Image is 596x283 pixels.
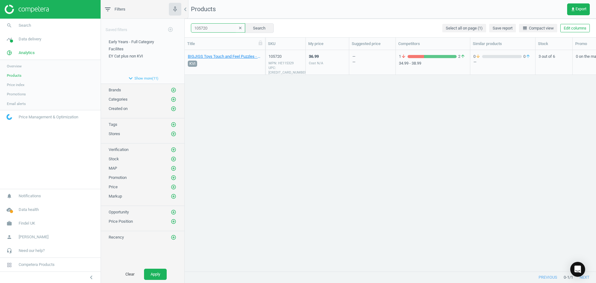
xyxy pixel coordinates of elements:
span: Data health [19,207,39,212]
span: Price Position [109,219,133,224]
div: My price [308,41,346,47]
i: add_circle_outline [171,175,176,180]
span: [PERSON_NAME] [19,234,48,240]
span: Verification [109,147,129,152]
i: add_circle_outline [171,106,176,112]
div: — [352,54,355,74]
span: Price Management & Optimization [19,114,78,120]
div: Stock [538,41,570,47]
button: next [573,272,596,283]
div: Cost N/A [309,61,323,66]
i: add_circle_outline [171,87,176,93]
span: Products [7,73,21,78]
span: Analytics [19,50,35,56]
button: add_circle_outline [170,234,177,240]
i: line_weight [522,26,527,31]
i: clear [238,26,242,30]
button: add_circle_outline [164,23,177,36]
button: Save report [489,24,516,33]
button: add_circle_outline [170,184,177,190]
span: Opportunity [109,210,129,214]
button: Search [245,23,274,33]
i: add_circle_outline [171,209,176,215]
span: Stores [109,131,120,136]
button: add_circle_outline [170,147,177,153]
i: filter_list [104,6,111,13]
span: Facilites [109,47,124,51]
i: chevron_left [88,274,95,281]
span: / 1 [569,275,573,280]
button: chevron_left [84,273,99,281]
i: notifications [3,190,15,202]
button: Select all on page (1) [442,24,486,33]
i: chevron_left [182,6,189,13]
i: timeline [3,33,15,45]
button: add_circle_outline [170,218,177,225]
span: Markup [109,194,122,199]
span: Filters [115,7,125,12]
span: Export [571,7,586,12]
button: add_circle_outline [170,165,177,171]
span: Compact view [522,25,554,31]
button: add_circle_outline [170,175,177,181]
span: Created on [109,106,128,111]
div: Open Intercom Messenger [570,262,585,277]
span: MAP [109,166,117,171]
span: Promotion [109,175,127,180]
i: arrow_downward [476,54,481,59]
button: Edit columns [560,24,590,33]
div: — [473,60,476,64]
div: Competitors [398,41,467,47]
button: add_circle_outline [170,193,177,199]
button: Apply [144,269,167,280]
i: add_circle_outline [171,131,176,137]
div: SKU [268,41,303,47]
span: 1 [399,54,408,59]
span: Stock [109,157,119,161]
button: add_circle_outline [170,106,177,112]
div: Similar products [473,41,533,47]
button: add_circle_outline [170,87,177,93]
i: add_circle_outline [171,122,176,127]
div: 36.99 [309,54,323,59]
i: add_circle_outline [171,97,176,102]
i: add_circle_outline [171,184,176,190]
div: 34.99 - 38.99 [399,61,467,66]
span: Save report [493,25,512,31]
span: Findel UK [19,221,35,226]
i: search [3,20,15,31]
span: Brands [109,88,121,92]
span: Recency [109,235,124,240]
button: Clear [119,269,141,280]
span: Early Years - Full Category [109,39,154,44]
span: Price index [7,82,25,87]
span: Select all on page (1) [446,25,483,31]
button: add_circle_outline [170,121,177,128]
button: add_circle_outline [170,209,177,215]
button: line_weightCompact view [519,24,557,33]
i: pie_chart_outlined [3,47,15,59]
div: 105720 [269,54,302,59]
span: 0 - 1 [564,275,569,280]
span: EY Cat plus non KVI [109,54,143,58]
div: Saved filters [101,19,184,36]
i: add_circle_outline [168,27,173,32]
i: add_circle_outline [171,147,176,153]
a: BIGJIGS Toys Touch and Feel Puzzles - Pack 3 1 Pack [188,54,262,59]
i: work [3,217,15,229]
div: 3 out of 6 [539,51,569,74]
span: 2 [457,54,467,59]
div: Title [187,41,263,47]
img: wGWNvw8QSZomAAAAABJRU5ErkJggg== [7,114,12,120]
button: add_circle_outline [170,131,177,137]
span: Data delivery [19,36,41,42]
button: get_appExport [567,3,590,15]
button: expand_moreShow more(11) [101,73,184,84]
i: get_app [571,7,576,12]
button: add_circle_outline [170,96,177,103]
span: Categories [109,97,128,102]
i: arrow_downward [401,54,406,59]
span: Competera Products [19,262,55,267]
span: Promotions [7,92,26,97]
span: Overview [7,64,22,69]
